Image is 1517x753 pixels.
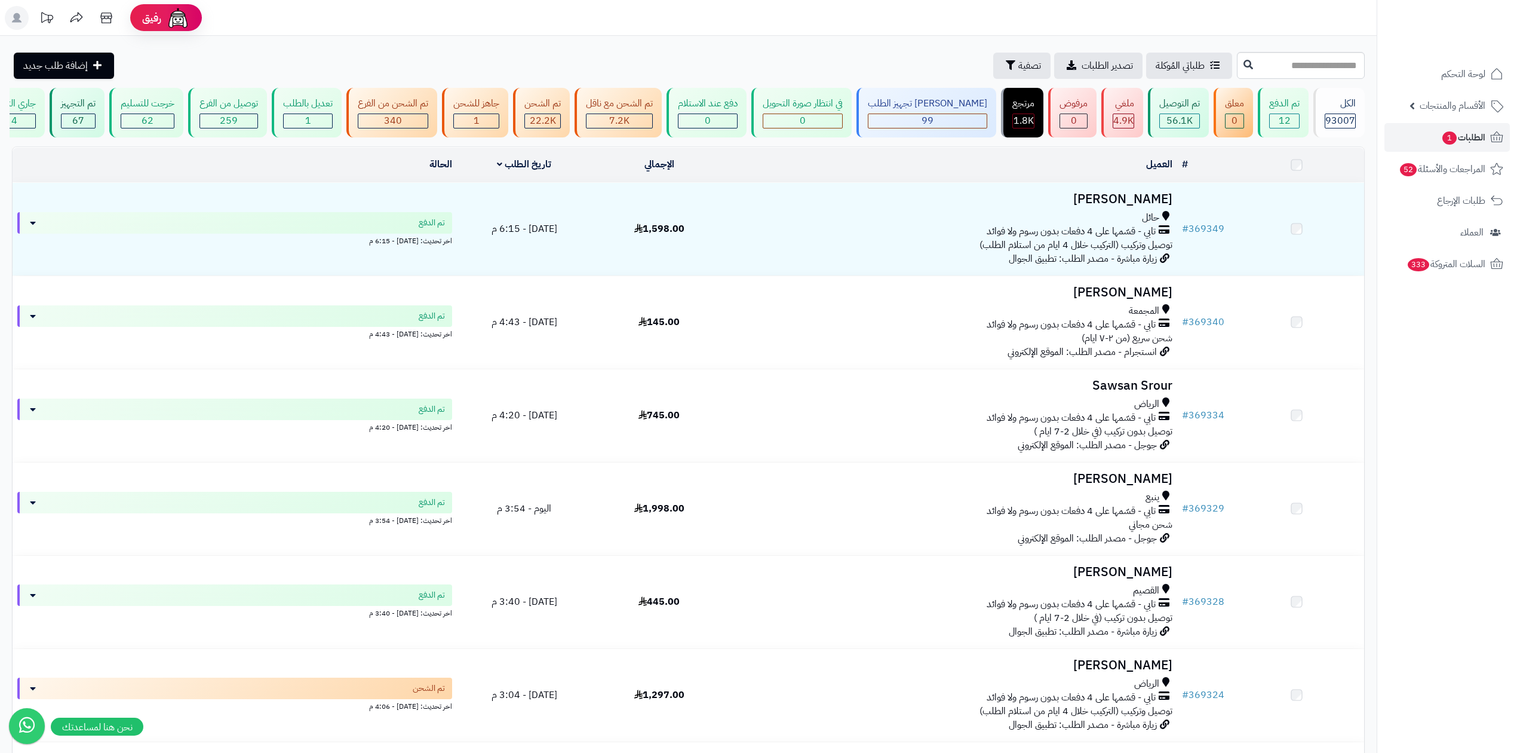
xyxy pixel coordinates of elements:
[572,88,664,137] a: تم الشحن مع ناقل 7.2K
[305,114,311,128] span: 1
[1134,397,1159,411] span: الرياض
[1182,408,1224,423] a: #369334
[993,53,1051,79] button: تصفية
[413,682,445,694] span: تم الشحن
[1311,88,1367,137] a: الكل93007
[419,403,445,415] span: تم الدفع
[1142,211,1159,225] span: حائل
[1437,192,1485,209] span: طلبات الإرجاع
[17,606,452,619] div: اخر تحديث: [DATE] - 3:40 م
[419,310,445,322] span: تم الدفع
[142,114,153,128] span: 62
[384,114,402,128] span: 340
[1060,97,1088,111] div: مرفوض
[344,88,440,137] a: تم الشحن من الفرع 340
[868,97,987,111] div: [PERSON_NAME] تجهيز الطلب
[492,688,557,702] span: [DATE] - 3:04 م
[1146,88,1211,137] a: تم التوصيل 56.1K
[644,157,674,172] a: الإجمالي
[1146,491,1159,504] span: ينبع
[1460,224,1484,241] span: العملاء
[987,225,1156,238] span: تابي - قسّمها على 4 دفعات بدون رسوم ولا فوائد
[800,114,806,128] span: 0
[1408,258,1429,271] span: 333
[474,114,480,128] span: 1
[1384,186,1510,215] a: طلبات الإرجاع
[1182,157,1188,172] a: #
[1182,595,1189,609] span: #
[1407,256,1485,273] span: السلات المتروكة
[142,11,161,25] span: رفيق
[492,222,557,236] span: [DATE] - 6:15 م
[284,114,332,128] div: 1
[1384,155,1510,183] a: المراجعات والأسئلة52
[17,234,452,246] div: اخر تحديث: [DATE] - 6:15 م
[497,501,551,516] span: اليوم - 3:54 م
[1441,66,1485,82] span: لوحة التحكم
[1269,97,1300,111] div: تم الدفع
[358,97,428,111] div: تم الشحن من الفرع
[453,97,499,111] div: جاهز للشحن
[269,88,344,137] a: تعديل بالطلب 1
[492,315,557,329] span: [DATE] - 4:43 م
[634,501,684,516] span: 1,998.00
[1146,157,1172,172] a: العميل
[664,88,749,137] a: دفع عند الاستلام 0
[1182,501,1224,516] a: #369329
[1009,252,1157,266] span: زيارة مباشرة - مصدر الطلب: تطبيق الجوال
[166,6,190,30] img: ai-face.png
[1129,518,1172,532] span: شحن مجاني
[17,420,452,433] div: اخر تحديث: [DATE] - 4:20 م
[72,114,84,128] span: 67
[1071,114,1077,128] span: 0
[1009,718,1157,732] span: زيارة مباشرة - مصدر الطلب: تطبيق الجوال
[121,114,174,128] div: 62
[638,315,680,329] span: 145.00
[1182,222,1224,236] a: #369349
[1182,315,1224,329] a: #369340
[1325,97,1356,111] div: الكل
[1046,88,1099,137] a: مرفوض 0
[854,88,999,137] a: [PERSON_NAME] تجهيز الطلب 99
[429,157,452,172] a: الحالة
[586,97,653,111] div: تم الشحن مع ناقل
[1160,114,1199,128] div: 56084
[1134,677,1159,691] span: الرياض
[17,327,452,339] div: اخر تحديث: [DATE] - 4:43 م
[732,565,1172,579] h3: [PERSON_NAME]
[1113,114,1134,128] div: 4925
[1225,97,1244,111] div: معلق
[749,88,854,137] a: في انتظار صورة التحويل 0
[732,286,1172,299] h3: [PERSON_NAME]
[609,114,629,128] span: 7.2K
[1255,88,1311,137] a: تم الدفع 12
[1034,424,1172,439] span: توصيل بدون تركيب (في خلال 2-7 ايام )
[358,114,428,128] div: 340
[1082,331,1172,345] span: شحن سريع (من ٢-٧ ايام)
[47,88,107,137] a: تم التجهيز 67
[11,114,17,128] span: 4
[763,114,842,128] div: 0
[1009,625,1157,639] span: زيارة مباشرة - مصدر الطلب: تطبيق الجوال
[987,411,1156,425] span: تابي - قسّمها على 4 دفعات بدون رسوم ولا فوائد
[1014,114,1034,128] span: 1.8K
[1182,688,1224,702] a: #369324
[1018,531,1157,546] span: جوجل - مصدر الطلب: الموقع الإلكتروني
[17,699,452,712] div: اخر تحديث: [DATE] - 4:06 م
[732,659,1172,672] h3: [PERSON_NAME]
[419,589,445,601] span: تم الدفع
[732,472,1172,486] h3: [PERSON_NAME]
[1018,59,1041,73] span: تصفية
[987,598,1156,611] span: تابي - قسّمها على 4 دفعات بدون رسوم ولا فوائد
[678,97,738,111] div: دفع عند الاستلام
[530,114,556,128] span: 22.2K
[1129,304,1159,318] span: المجمعة
[1034,611,1172,625] span: توصيل بدون تركيب (في خلال 2-7 ايام )
[497,157,551,172] a: تاريخ الطلب
[1159,97,1200,111] div: تم التوصيل
[186,88,269,137] a: توصيل من الفرع 259
[763,97,843,111] div: في انتظار صورة التحويل
[987,318,1156,332] span: تابي - قسّمها على 4 دفعات بدون رسوم ولا فوائد
[638,408,680,423] span: 745.00
[1211,88,1255,137] a: معلق 0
